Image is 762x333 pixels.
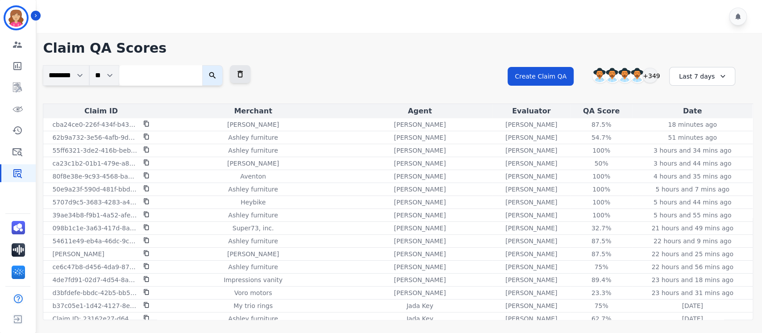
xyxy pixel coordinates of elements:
[634,106,751,117] div: Date
[654,211,731,220] p: 5 hours and 55 mins ago
[394,159,446,168] p: [PERSON_NAME]
[669,67,735,86] div: Last 7 days
[350,106,491,117] div: Agent
[43,40,753,56] h1: Claim QA Scores
[654,237,731,246] p: 22 hours and 9 mins ago
[505,224,557,233] p: [PERSON_NAME]
[52,172,138,181] p: 80f8e38e-9c93-4568-babb-018cc22c9f08
[52,237,138,246] p: 54611e49-eb4a-46dc-9c6b-3342115a6d4e
[505,146,557,155] p: [PERSON_NAME]
[505,120,557,129] p: [PERSON_NAME]
[52,211,138,220] p: 39ae34b8-f9b1-4a52-afe7-60d0af9472fc
[651,262,733,271] p: 22 hours and 56 mins ago
[505,211,557,220] p: [PERSON_NAME]
[394,275,446,284] p: [PERSON_NAME]
[505,198,557,207] p: [PERSON_NAME]
[394,237,446,246] p: [PERSON_NAME]
[682,314,703,323] p: [DATE]
[654,146,731,155] p: 3 hours and 34 mins ago
[581,198,621,207] div: 100%
[654,198,731,207] p: 5 hours and 44 mins ago
[394,185,446,194] p: [PERSON_NAME]
[581,314,621,323] div: 62.7%
[52,185,138,194] p: 50e9a23f-590d-481f-bbd1-1426489c3238
[581,275,621,284] div: 89.4%
[224,275,283,284] p: Impressions vanity
[505,275,557,284] p: [PERSON_NAME]
[407,314,433,323] p: Jada Key
[394,224,446,233] p: [PERSON_NAME]
[52,224,138,233] p: 098b1c1e-3a63-417d-8a72-5d5625b7d32d
[581,301,621,310] div: 75%
[655,185,729,194] p: 5 hours and 7 mins ago
[233,224,274,233] p: Super73, inc.
[394,250,446,258] p: [PERSON_NAME]
[228,133,278,142] p: Ashley furniture
[505,185,557,194] p: [PERSON_NAME]
[52,133,138,142] p: 62b9a732-3e56-4afb-9d74-e68d6ee3b79f
[52,250,104,258] p: [PERSON_NAME]
[505,288,557,297] p: [PERSON_NAME]
[52,288,138,297] p: d3bfdefe-bbdc-42b5-bb55-76aa87d26556
[394,198,446,207] p: [PERSON_NAME]
[52,120,138,129] p: cba24ce0-226f-434f-b432-ca22bc493fc1
[241,198,266,207] p: Heybike
[52,159,138,168] p: ca23c1b2-01b1-479e-a882-a99cb13b5368
[407,301,433,310] p: Jada Key
[581,172,621,181] div: 100%
[508,67,574,86] button: Create Claim QA
[227,250,279,258] p: [PERSON_NAME]
[581,262,621,271] div: 75%
[581,250,621,258] div: 87.5%
[581,185,621,194] div: 100%
[228,262,278,271] p: Ashley furniture
[505,133,557,142] p: [PERSON_NAME]
[394,120,446,129] p: [PERSON_NAME]
[581,133,621,142] div: 54.7%
[642,68,658,83] div: +349
[394,288,446,297] p: [PERSON_NAME]
[581,211,621,220] div: 100%
[394,211,446,220] p: [PERSON_NAME]
[228,146,278,155] p: Ashley furniture
[651,275,733,284] p: 23 hours and 18 mins ago
[581,288,621,297] div: 23.3%
[581,237,621,246] div: 87.5%
[52,198,138,207] p: 5707d9c5-3683-4283-a4d4-977aa454553b
[505,159,557,168] p: [PERSON_NAME]
[505,237,557,246] p: [PERSON_NAME]
[505,314,557,323] p: [PERSON_NAME]
[227,120,279,129] p: [PERSON_NAME]
[651,224,733,233] p: 21 hours and 49 mins ago
[52,146,138,155] p: 55ff6321-3de2-416b-bebc-8e6b7051b7a6
[581,120,621,129] div: 87.5%
[505,172,557,181] p: [PERSON_NAME]
[668,120,716,129] p: 18 minutes ago
[228,237,278,246] p: Ashley furniture
[160,106,346,117] div: Merchant
[572,106,630,117] div: QA Score
[682,301,703,310] p: [DATE]
[52,301,138,310] p: b37c05e1-1d42-4127-8e6e-7b2f4e561c39
[505,262,557,271] p: [PERSON_NAME]
[505,250,557,258] p: [PERSON_NAME]
[227,159,279,168] p: [PERSON_NAME]
[228,211,278,220] p: Ashley furniture
[52,314,138,323] p: Claim ID: 23162e27-d646-4596-ac99-41ac5c8c5b58
[234,288,272,297] p: Voro motors
[52,262,138,271] p: ce6c47b8-d456-4da9-87b0-2a967471da35
[654,172,731,181] p: 4 hours and 35 mins ago
[52,275,138,284] p: 4de7fd91-02d7-4d54-8a88-8e3b1cb309ed
[228,314,278,323] p: Ashley furniture
[240,172,266,181] p: Aventon
[651,288,733,297] p: 23 hours and 31 mins ago
[654,159,731,168] p: 3 hours and 44 mins ago
[394,262,446,271] p: [PERSON_NAME]
[5,7,27,29] img: Bordered avatar
[581,159,621,168] div: 50%
[394,146,446,155] p: [PERSON_NAME]
[668,133,716,142] p: 51 minutes ago
[394,172,446,181] p: [PERSON_NAME]
[581,146,621,155] div: 100%
[45,106,157,117] div: Claim ID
